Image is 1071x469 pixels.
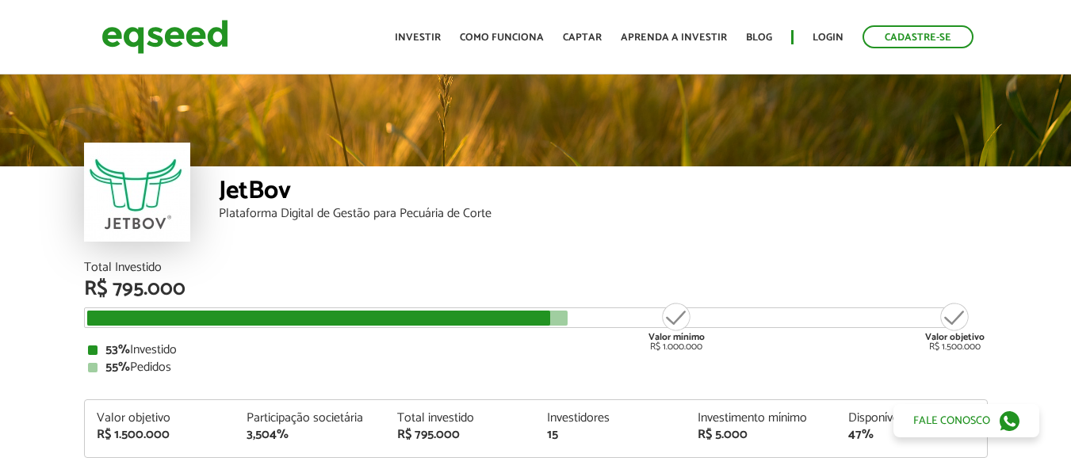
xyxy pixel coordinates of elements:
div: Plataforma Digital de Gestão para Pecuária de Corte [219,208,988,220]
div: Total Investido [84,261,988,274]
div: Investidores [547,412,674,425]
div: R$ 5.000 [698,429,824,441]
img: EqSeed [101,16,228,58]
div: Pedidos [88,361,984,374]
div: JetBov [219,178,988,208]
div: R$ 1.500.000 [925,301,985,352]
a: Blog [746,32,772,43]
div: Participação societária [247,412,373,425]
div: R$ 1.000.000 [647,301,706,352]
div: R$ 795.000 [397,429,524,441]
strong: Valor mínimo [648,330,705,345]
a: Cadastre-se [863,25,973,48]
strong: 55% [105,357,130,378]
div: Total investido [397,412,524,425]
a: Fale conosco [893,404,1039,437]
a: Captar [563,32,602,43]
div: Investido [88,344,984,357]
div: R$ 795.000 [84,279,988,299]
div: 47% [848,429,975,441]
strong: Valor objetivo [925,330,985,345]
div: Valor objetivo [97,412,224,425]
div: 3,504% [247,429,373,441]
div: 15 [547,429,674,441]
div: R$ 1.500.000 [97,429,224,441]
a: Login [813,32,843,43]
div: Investimento mínimo [698,412,824,425]
a: Como funciona [460,32,544,43]
a: Aprenda a investir [621,32,727,43]
strong: 53% [105,339,130,360]
a: Investir [395,32,441,43]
